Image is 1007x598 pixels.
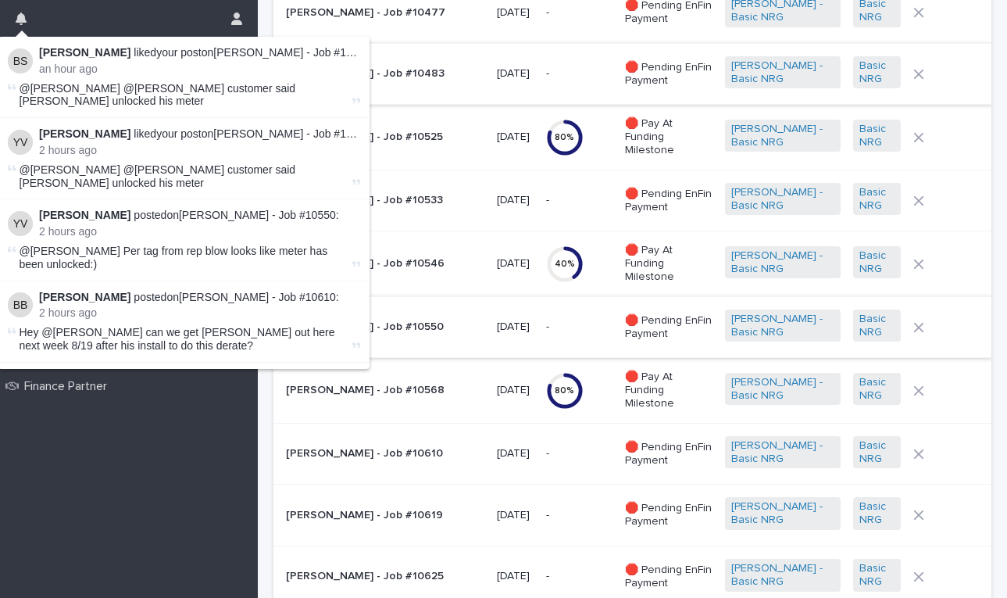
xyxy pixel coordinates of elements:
a: [PERSON_NAME] - Basic NRG [731,562,834,589]
p: [DATE] [497,447,533,460]
p: [DATE] [497,194,533,207]
p: [PERSON_NAME] - Job #10483 [286,67,484,81]
a: [PERSON_NAME] - Basic NRG [731,376,834,403]
tr: [PERSON_NAME] - Job #10610[DATE]-- 🛑 Pending EnFin Payment[PERSON_NAME] - Basic NRG Basic NRG [273,423,991,485]
p: posted on : [39,209,360,222]
a: Basic NRG [859,123,895,149]
p: an hour ago [39,63,360,76]
tr: [PERSON_NAME] - Job #10550[DATE]-- 🛑 Pending EnFin Payment[PERSON_NAME] - Basic NRG Basic NRG [273,296,991,358]
a: [PERSON_NAME] - Job #10550 [179,209,336,221]
a: [PERSON_NAME] - Basic NRG [731,439,834,466]
p: - [546,444,552,460]
a: Basic NRG [859,59,895,86]
img: Yaita Valdez [8,211,33,236]
p: [DATE] [497,320,533,334]
p: 🛑 Pending EnFin Payment [625,61,713,88]
a: Basic NRG [859,249,895,276]
p: - [546,3,552,20]
p: 🛑 Pending EnFin Payment [625,188,713,214]
p: [DATE] [497,570,533,583]
p: 🛑 Pay At Funding Milestone [625,117,713,156]
p: [PERSON_NAME] - Job #10533 [286,194,484,207]
p: posted on : [39,291,360,304]
tr: [PERSON_NAME] - Job #10525[DATE]80%🛑 Pay At Funding Milestone[PERSON_NAME] - Basic NRG Basic NRG [273,105,991,170]
strong: [PERSON_NAME] [39,127,130,140]
p: [PERSON_NAME] - Job #10619 [286,509,484,522]
span: @[PERSON_NAME] @[PERSON_NAME] customer said [PERSON_NAME] unlocked his meter [20,163,296,189]
p: 🛑 Pending EnFin Payment [625,314,713,341]
span: Hey @[PERSON_NAME] can we get [PERSON_NAME] out here next week 8/19 after his install to do this ... [20,326,335,352]
p: - [546,191,552,207]
p: [DATE] [497,509,533,522]
p: - [546,506,552,522]
p: - [546,64,552,81]
p: 🛑 Pending EnFin Payment [625,502,713,528]
a: [PERSON_NAME] - Job #10610 [179,291,336,303]
p: [PERSON_NAME] - Job #10477 [286,6,484,20]
p: 🛑 Pending EnFin Payment [625,564,713,590]
p: [PERSON_NAME] - Job #10525 [286,131,484,144]
img: Bryan Bell [8,292,33,317]
p: - [546,567,552,583]
p: 🛑 Pay At Funding Milestone [625,244,713,283]
tr: [PERSON_NAME] - Job #10619[DATE]-- 🛑 Pending EnFin Payment[PERSON_NAME] - Basic NRG Basic NRG [273,485,991,546]
p: 🛑 Pay At Funding Milestone [625,371,713,410]
a: [PERSON_NAME] - Basic NRG [731,59,834,86]
strong: [PERSON_NAME] [39,209,130,221]
a: Basic NRG [859,500,895,527]
div: 80 % [546,385,584,396]
a: Basic NRG [859,376,895,403]
a: Basic NRG [859,186,895,213]
p: [DATE] [497,384,533,397]
a: [PERSON_NAME] - Basic NRG [731,249,834,276]
p: [PERSON_NAME] - Job #10550 [286,320,484,334]
a: [PERSON_NAME] - Basic NRG [731,123,834,149]
p: [DATE] [497,257,533,270]
p: [PERSON_NAME] - Job #10610 [286,447,484,460]
tr: [PERSON_NAME] - Job #10533[DATE]-- 🛑 Pending EnFin Payment[PERSON_NAME] - Basic NRG Basic NRG [273,170,991,231]
p: liked your post on [PERSON_NAME] - Job #10550 : [39,127,360,141]
p: [DATE] [497,67,533,81]
p: [PERSON_NAME] - Job #10625 [286,570,484,583]
strong: [PERSON_NAME] [39,46,130,59]
a: Basic NRG [859,562,895,589]
p: [PERSON_NAME] - Job #10568 [286,384,484,397]
img: Yaita Valdez [8,130,33,155]
a: [PERSON_NAME] - Basic NRG [731,313,834,339]
tr: [PERSON_NAME] - Job #10546[DATE]40%🛑 Pay At Funding Milestone[PERSON_NAME] - Basic NRG Basic NRG [273,231,991,296]
p: 🛑 Pending EnFin Payment [625,441,713,467]
img: Brandy Santos [8,48,33,73]
p: 2 hours ago [39,144,360,157]
span: @[PERSON_NAME] @[PERSON_NAME] customer said [PERSON_NAME] unlocked his meter [20,82,296,108]
p: [DATE] [497,6,533,20]
p: 2 hours ago [39,225,360,238]
a: Basic NRG [859,313,895,339]
a: [PERSON_NAME] - Basic NRG [731,186,834,213]
strong: [PERSON_NAME] [39,291,130,303]
p: liked your post on [PERSON_NAME] - Job #10550 : [39,46,360,59]
tr: [PERSON_NAME] - Job #10483[DATE]-- 🛑 Pending EnFin Payment[PERSON_NAME] - Basic NRG Basic NRG [273,43,991,105]
tr: [PERSON_NAME] - Job #10568[DATE]80%🛑 Pay At Funding Milestone[PERSON_NAME] - Basic NRG Basic NRG [273,358,991,423]
p: [PERSON_NAME] - Job #10546 [286,257,484,270]
div: 80 % [546,132,584,143]
p: 2 hours ago [39,306,360,320]
a: [PERSON_NAME] - Basic NRG [731,500,834,527]
span: @[PERSON_NAME] Per tag from rep blow looks like meter has been unlocked:) [20,245,328,270]
p: - [546,317,552,334]
a: Basic NRG [859,439,895,466]
p: Finance Partner [18,379,120,394]
div: 40 % [546,259,584,270]
p: [DATE] [497,131,533,144]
